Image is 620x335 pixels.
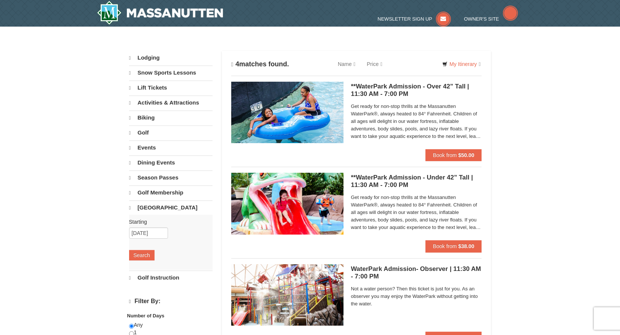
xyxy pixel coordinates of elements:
a: Golf Instruction [129,271,213,285]
button: Book from $38.00 [425,240,482,252]
img: 6619917-1522-bd7b88d9.jpg [231,264,343,326]
a: Lodging [129,51,213,65]
a: [GEOGRAPHIC_DATA] [129,200,213,215]
h5: **WaterPark Admission - Over 42” Tall | 11:30 AM - 7:00 PM [351,83,482,98]
a: Season Passes [129,170,213,185]
strong: Price: (USD $) [129,311,162,317]
strong: $38.00 [458,243,474,249]
a: Owner's Site [464,16,518,22]
span: Get ready for non-stop thrills at the Massanutten WaterPark®, always heated to 84° Fahrenheit. Ch... [351,103,482,140]
img: 6619917-732-e1c471e4.jpg [231,173,343,234]
h5: **WaterPark Admission - Under 42” Tall | 11:30 AM - 7:00 PM [351,174,482,189]
a: Golf Membership [129,185,213,200]
a: Massanutten Resort [97,1,223,25]
h5: WaterPark Admission- Observer | 11:30 AM - 7:00 PM [351,265,482,280]
a: Lift Tickets [129,81,213,95]
img: 6619917-720-80b70c28.jpg [231,82,343,143]
span: Get ready for non-stop thrills at the Massanutten WaterPark®, always heated to 84° Fahrenheit. Ch... [351,194,482,231]
label: Starting [129,218,207,226]
a: Snow Sports Lessons [129,66,213,80]
h4: Filter By: [129,298,213,305]
a: Dining Events [129,156,213,170]
span: Owner's Site [464,16,499,22]
a: My Itinerary [437,58,485,70]
strong: Number of Days [127,313,165,319]
span: Newsletter Sign Up [378,16,432,22]
a: Golf [129,126,213,140]
span: Not a water person? Then this ticket is just for you. As an observer you may enjoy the WaterPark ... [351,285,482,308]
a: Price [361,57,388,72]
img: Massanutten Resort Logo [97,1,223,25]
span: Book from [433,243,457,249]
strong: $50.00 [458,152,474,158]
a: Biking [129,111,213,125]
a: Activities & Attractions [129,96,213,110]
a: Newsletter Sign Up [378,16,451,22]
span: Book from [433,152,457,158]
button: Book from $50.00 [425,149,482,161]
a: Events [129,141,213,155]
button: Search [129,250,155,260]
a: Name [332,57,361,72]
